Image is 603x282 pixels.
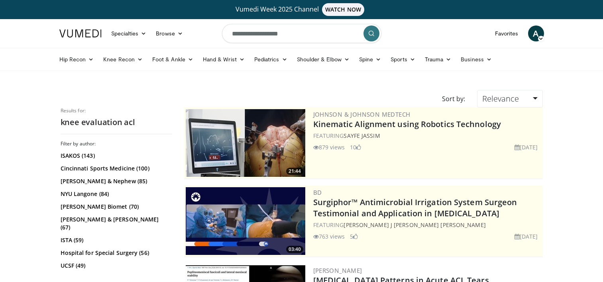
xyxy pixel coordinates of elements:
[436,90,471,108] div: Sort by:
[350,232,358,241] li: 5
[98,51,147,67] a: Knee Recon
[313,143,345,151] li: 879 views
[344,132,380,139] a: Sayfe Jassim
[515,143,538,151] li: [DATE]
[151,25,188,41] a: Browse
[186,109,305,177] a: 21:44
[528,25,544,41] a: A
[286,168,303,175] span: 21:44
[61,236,170,244] a: ISTA (59)
[286,246,303,253] span: 03:40
[322,3,364,16] span: WATCH NOW
[313,131,541,140] div: FEATURING
[61,203,170,211] a: [PERSON_NAME] Biomet (70)
[61,141,172,147] h3: Filter by author:
[186,187,305,255] img: 70422da6-974a-44ac-bf9d-78c82a89d891.300x170_q85_crop-smart_upscale.jpg
[147,51,198,67] a: Foot & Ankle
[61,3,543,16] a: Vumedi Week 2025 ChannelWATCH NOW
[61,152,170,160] a: ISAKOS (143)
[61,249,170,257] a: Hospital for Special Surgery (56)
[106,25,151,41] a: Specialties
[313,197,517,219] a: Surgiphor™ Antimicrobial Irrigation System Surgeon Testimonial and Application in [MEDICAL_DATA]
[61,177,170,185] a: [PERSON_NAME] & Nephew (85)
[420,51,456,67] a: Trauma
[482,93,519,104] span: Relevance
[222,24,381,43] input: Search topics, interventions
[61,117,172,127] h2: knee evaluation acl
[59,29,102,37] img: VuMedi Logo
[313,110,411,118] a: Johnson & Johnson MedTech
[386,51,420,67] a: Sports
[198,51,249,67] a: Hand & Wrist
[515,232,538,241] li: [DATE]
[354,51,386,67] a: Spine
[313,119,501,129] a: Kinematic Alignment using Robotics Technology
[344,221,485,229] a: [PERSON_NAME] J [PERSON_NAME] [PERSON_NAME]
[313,232,345,241] li: 763 views
[61,215,170,231] a: [PERSON_NAME] & [PERSON_NAME] (67)
[292,51,354,67] a: Shoulder & Elbow
[61,190,170,198] a: NYU Langone (84)
[313,266,362,274] a: [PERSON_NAME]
[456,51,497,67] a: Business
[249,51,292,67] a: Pediatrics
[490,25,523,41] a: Favorites
[61,108,172,114] p: Results for:
[55,51,99,67] a: Hip Recon
[61,164,170,172] a: Cincinnati Sports Medicine (100)
[313,188,322,196] a: BD
[313,221,541,229] div: FEATURING
[61,262,170,270] a: UCSF (49)
[186,109,305,177] img: 85482610-0380-4aae-aa4a-4a9be0c1a4f1.300x170_q85_crop-smart_upscale.jpg
[350,143,361,151] li: 10
[186,187,305,255] a: 03:40
[477,90,542,108] a: Relevance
